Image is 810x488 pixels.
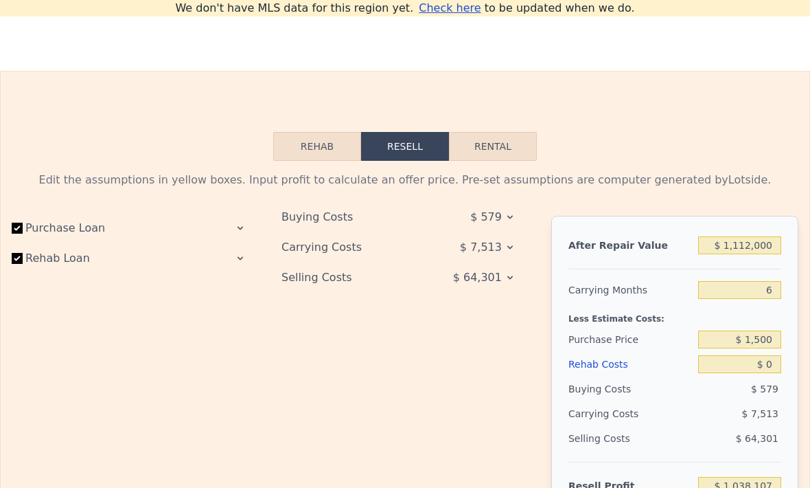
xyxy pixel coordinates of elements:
[449,132,537,161] button: Rental
[568,401,646,426] div: Carrying Costs
[419,1,481,14] span: Check here
[568,278,693,302] div: Carrying Months
[12,223,23,234] input: Purchase Loan
[273,132,361,161] button: Rehab
[736,433,778,444] span: $ 64,301
[470,205,502,230] span: $ 579
[281,265,420,290] div: Selling Costs
[742,408,778,419] span: $ 7,513
[568,352,693,377] div: Rehab Costs
[568,426,693,451] div: Selling Costs
[12,246,150,271] label: Rehab Loan
[12,253,23,264] input: Rehab Loan
[361,132,449,161] button: Resell
[568,327,693,352] div: Purchase Price
[281,205,420,230] div: Buying Costs
[568,377,693,401] div: Buying Costs
[568,233,693,258] div: After Repair Value
[12,216,150,241] label: Purchase Loan
[751,384,778,395] span: $ 579
[453,265,502,290] span: $ 64,301
[460,235,502,260] span: $ 7,513
[568,302,781,327] div: Less Estimate Costs:
[12,172,798,188] div: Edit the assumptions in yellow boxes. Input profit to calculate an offer price. Pre-set assumptio...
[281,235,420,260] div: Carrying Costs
